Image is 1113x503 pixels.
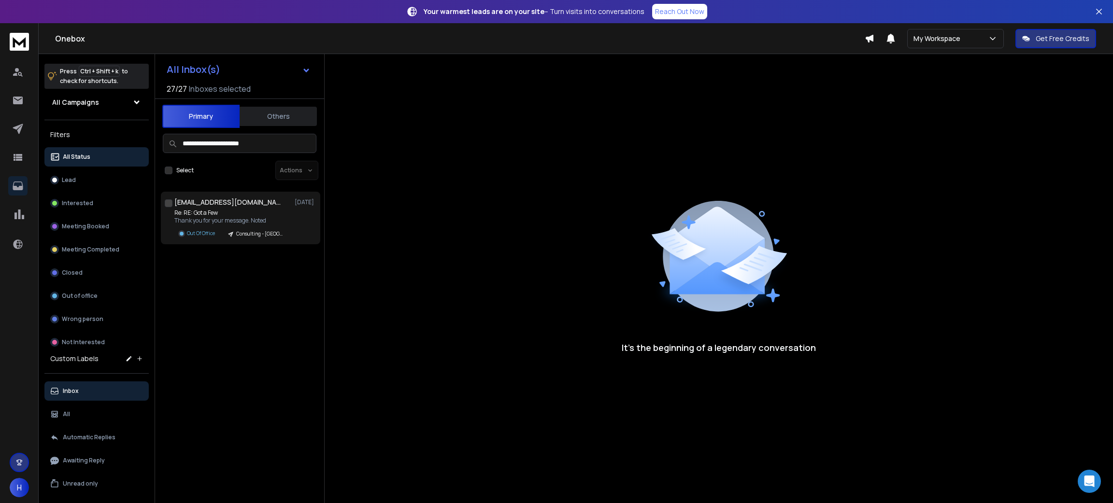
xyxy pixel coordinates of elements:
[159,60,318,79] button: All Inbox(s)
[62,292,98,300] p: Out of office
[62,176,76,184] p: Lead
[424,7,644,16] p: – Turn visits into conversations
[240,106,317,127] button: Others
[44,217,149,236] button: Meeting Booked
[44,309,149,329] button: Wrong person
[236,230,283,238] p: Consulting - [GEOGRAPHIC_DATA] - Rebound
[176,167,194,174] label: Select
[44,194,149,213] button: Interested
[44,128,149,141] h3: Filters
[174,197,281,207] h1: [EMAIL_ADDRESS][DOMAIN_NAME]
[167,65,220,74] h1: All Inbox(s)
[44,240,149,259] button: Meeting Completed
[187,230,215,237] p: Out Of Office
[652,4,707,19] a: Reach Out Now
[62,338,105,346] p: Not Interested
[55,33,865,44] h1: Onebox
[62,199,93,207] p: Interested
[1078,470,1101,493] div: Open Intercom Messenger
[10,478,29,497] button: H
[63,387,79,395] p: Inbox
[44,170,149,190] button: Lead
[62,246,119,253] p: Meeting Completed
[44,263,149,282] button: Closed
[167,83,187,95] span: 27 / 27
[44,451,149,470] button: Awaiting Reply
[44,405,149,424] button: All
[62,223,109,230] p: Meeting Booked
[44,286,149,306] button: Out of office
[60,67,128,86] p: Press to check for shortcuts.
[52,98,99,107] h1: All Campaigns
[79,66,120,77] span: Ctrl + Shift + k
[63,433,115,441] p: Automatic Replies
[44,147,149,167] button: All Status
[1036,34,1089,43] p: Get Free Credits
[1015,29,1096,48] button: Get Free Credits
[44,474,149,493] button: Unread only
[63,153,90,161] p: All Status
[63,480,98,488] p: Unread only
[189,83,251,95] h3: Inboxes selected
[655,7,704,16] p: Reach Out Now
[63,410,70,418] p: All
[63,457,105,464] p: Awaiting Reply
[50,354,99,363] h3: Custom Labels
[622,341,816,354] p: It’s the beginning of a legendary conversation
[162,105,240,128] button: Primary
[174,217,288,224] p: Thank you for your message. Noted
[44,428,149,447] button: Automatic Replies
[62,269,83,277] p: Closed
[10,33,29,51] img: logo
[44,333,149,352] button: Not Interested
[174,209,288,217] p: Re: RE: Got a Few
[62,315,103,323] p: Wrong person
[44,93,149,112] button: All Campaigns
[295,198,316,206] p: [DATE]
[913,34,964,43] p: My Workspace
[44,381,149,401] button: Inbox
[424,7,544,16] strong: Your warmest leads are on your site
